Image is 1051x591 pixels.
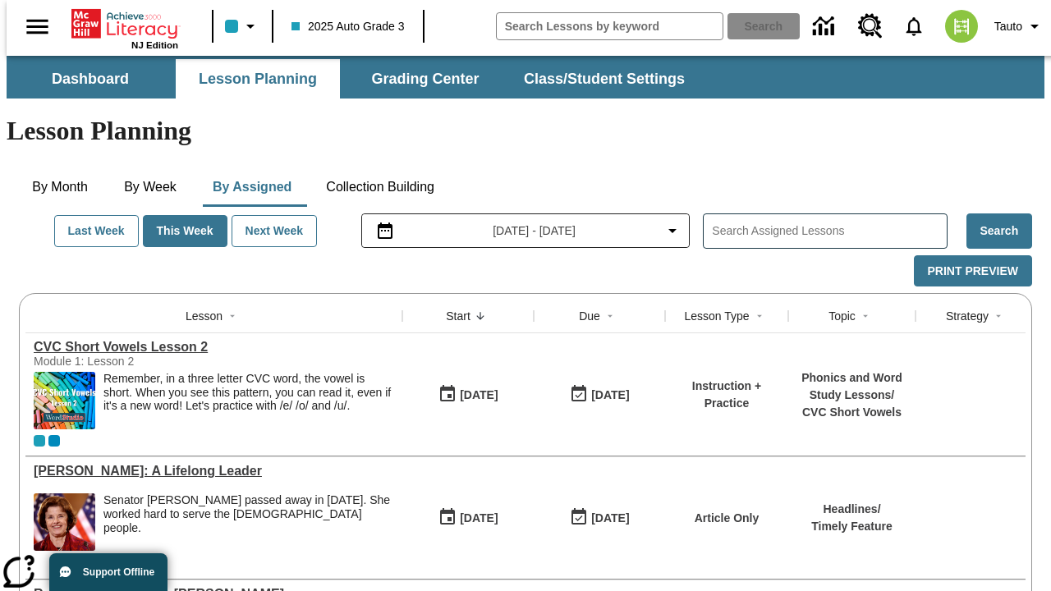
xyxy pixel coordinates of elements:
[524,70,685,89] span: Class/Student Settings
[493,222,576,240] span: [DATE] - [DATE]
[313,167,447,207] button: Collection Building
[83,566,154,578] span: Support Offline
[52,70,129,89] span: Dashboard
[811,518,893,535] p: Timely Feature
[914,255,1032,287] button: Print Preview
[103,493,394,551] div: Senator Dianne Feinstein passed away in September 2023. She worked hard to serve the American peo...
[34,464,394,479] a: Dianne Feinstein: A Lifelong Leader, Lessons
[946,308,989,324] div: Strategy
[988,11,1051,41] button: Profile/Settings
[291,18,405,35] span: 2025 Auto Grade 3
[343,59,507,98] button: Grading Center
[103,493,394,534] div: Senator [PERSON_NAME] passed away in [DATE]. She worked hard to serve the [DEMOGRAPHIC_DATA] people.
[176,59,340,98] button: Lesson Planning
[796,404,907,421] p: CVC Short Vowels
[71,6,178,50] div: Home
[48,435,60,447] div: OL 2025 Auto Grade 4
[433,502,503,534] button: 10/15/25: First time the lesson was available
[712,219,946,243] input: Search Assigned Lessons
[591,385,629,405] div: [DATE]
[828,308,856,324] div: Topic
[371,70,479,89] span: Grading Center
[7,59,700,98] div: SubNavbar
[673,378,780,412] p: Instruction + Practice
[7,56,1044,98] div: SubNavbar
[186,308,223,324] div: Lesson
[34,355,280,368] div: Module 1: Lesson 2
[945,10,978,43] img: avatar image
[223,306,242,326] button: Sort
[446,308,470,324] div: Start
[7,116,1044,146] h1: Lesson Planning
[966,213,1032,249] button: Search
[34,435,45,447] div: Current Class
[600,306,620,326] button: Sort
[811,501,893,518] p: Headlines /
[893,5,935,48] a: Notifications
[34,340,394,355] a: CVC Short Vowels Lesson 2, Lessons
[199,70,317,89] span: Lesson Planning
[564,379,635,410] button: 10/15/25: Last day the lesson can be accessed
[460,385,498,405] div: [DATE]
[8,59,172,98] button: Dashboard
[34,493,95,551] img: Senator Dianne Feinstein of California smiles with the U.S. flag behind her.
[848,4,893,48] a: Resource Center, Will open in new tab
[470,306,490,326] button: Sort
[579,308,600,324] div: Due
[71,7,178,40] a: Home
[103,372,394,413] p: Remember, in a three letter CVC word, the vowel is short. When you see this pattern, you can read...
[34,464,394,479] div: Dianne Feinstein: A Lifelong Leader
[200,167,305,207] button: By Assigned
[369,221,683,241] button: Select the date range menu item
[54,215,139,247] button: Last Week
[994,18,1022,35] span: Tauto
[989,306,1008,326] button: Sort
[497,13,723,39] input: search field
[433,379,503,410] button: 10/15/25: First time the lesson was available
[803,4,848,49] a: Data Center
[232,215,318,247] button: Next Week
[218,11,267,41] button: Class color is light blue. Change class color
[511,59,698,98] button: Class/Student Settings
[684,308,749,324] div: Lesson Type
[564,502,635,534] button: 10/15/25: Last day the lesson can be accessed
[34,372,95,429] img: CVC Short Vowels Lesson 2.
[591,508,629,529] div: [DATE]
[19,167,101,207] button: By Month
[460,508,498,529] div: [DATE]
[856,306,875,326] button: Sort
[13,2,62,51] button: Open side menu
[695,510,760,527] p: Article Only
[34,340,394,355] div: CVC Short Vowels Lesson 2
[750,306,769,326] button: Sort
[109,167,191,207] button: By Week
[935,5,988,48] button: Select a new avatar
[796,369,907,404] p: Phonics and Word Study Lessons /
[131,40,178,50] span: NJ Edition
[103,372,394,429] div: Remember, in a three letter CVC word, the vowel is short. When you see this pattern, you can read...
[143,215,227,247] button: This Week
[663,221,682,241] svg: Collapse Date Range Filter
[49,553,168,591] button: Support Offline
